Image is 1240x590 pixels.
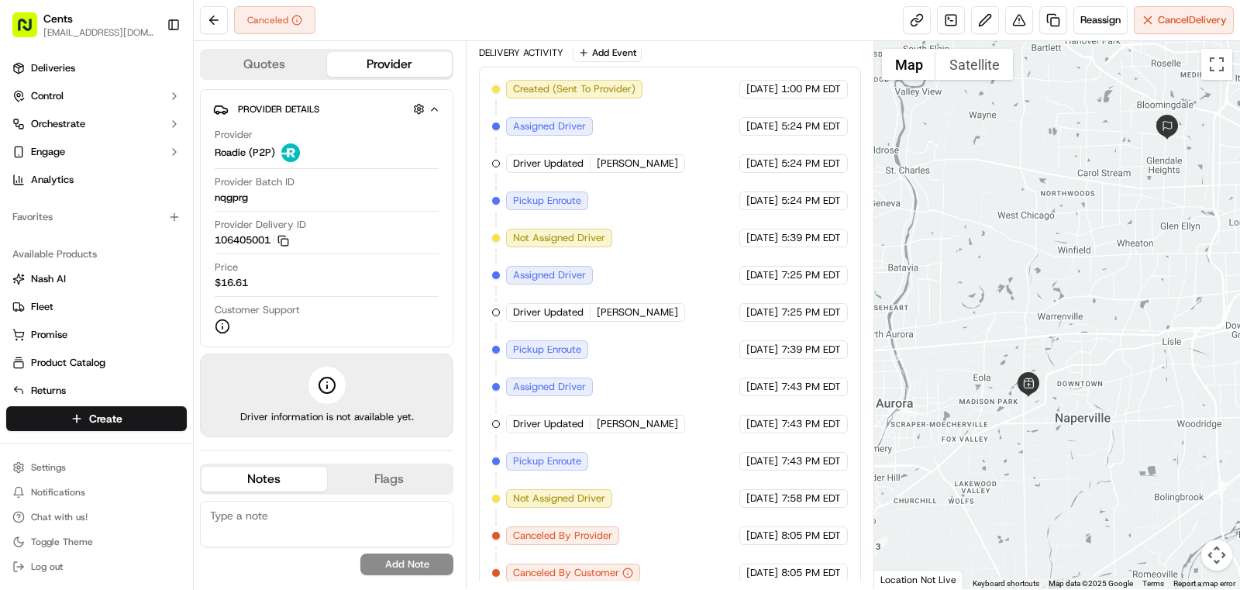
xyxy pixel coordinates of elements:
span: Driver Updated [513,157,584,171]
span: Cancel Delivery [1158,13,1227,27]
span: 8:05 PM EDT [781,566,841,580]
span: Provider [215,128,253,142]
span: Fleet [31,300,53,314]
a: 💻API Documentation [125,340,255,367]
button: Product Catalog [6,350,187,375]
span: 5:24 PM EDT [781,194,841,208]
a: Promise [12,328,181,342]
span: [PERSON_NAME] [597,417,678,431]
button: Canceled [234,6,315,34]
div: Favorites [6,205,187,229]
button: Promise [6,323,187,347]
span: Reassign [1080,13,1121,27]
span: Nash AI [31,272,66,286]
a: Nash AI [12,272,181,286]
button: Toggle fullscreen view [1201,49,1232,80]
button: Cents[EMAIL_ADDRESS][DOMAIN_NAME] [6,6,160,43]
span: Log out [31,561,63,573]
span: Assigned Driver [513,380,586,394]
span: $16.61 [215,276,248,290]
input: Got a question? Start typing here... [40,99,279,116]
img: 1736555255976-a54dd68f-1ca7-489b-9aae-adbdc363a1c4 [15,147,43,175]
button: Start new chat [263,152,282,171]
a: Analytics [6,167,187,192]
span: 1:00 PM EDT [781,82,841,96]
a: Powered byPylon [109,383,188,395]
span: Provider Batch ID [215,175,294,189]
img: 1736555255976-a54dd68f-1ca7-489b-9aae-adbdc363a1c4 [31,282,43,295]
button: Notes [201,467,327,492]
a: Report a map error [1173,579,1235,588]
span: Returns [31,384,66,398]
button: Provider Details [213,96,440,122]
span: [DATE] [746,157,778,171]
div: Location Not Live [874,570,963,589]
div: Available Products [6,242,187,267]
span: Promise [31,328,67,342]
button: 106405001 [215,233,289,247]
span: Created (Sent To Provider) [513,82,635,96]
span: [DATE] [746,119,778,133]
span: [DATE] [137,281,169,294]
button: Log out [6,556,187,578]
button: Quotes [201,52,327,77]
div: Past conversations [15,201,104,213]
span: Assigned Driver [513,268,586,282]
span: Product Catalog [31,356,105,370]
span: 7:25 PM EDT [781,268,841,282]
button: Settings [6,457,187,478]
button: Keyboard shortcuts [973,578,1039,589]
span: 8:05 PM EDT [781,529,841,543]
span: [DATE] [746,492,778,505]
span: [DATE] [746,82,778,96]
span: [DATE] [746,305,778,319]
button: Fleet [6,295,187,319]
span: Canceled By Provider [513,529,612,543]
span: Toggle Theme [31,536,93,548]
a: Deliveries [6,56,187,81]
button: Show satellite imagery [936,49,1013,80]
span: Not Assigned Driver [513,492,605,505]
span: 5:24 PM EDT [781,157,841,171]
span: nqgprg [215,191,248,205]
span: Driver Updated [513,417,584,431]
div: We're available if you need us! [70,163,213,175]
button: Notifications [6,481,187,503]
span: 7:39 PM EDT [781,343,841,357]
p: Welcome 👋 [15,61,282,86]
span: [DATE] [746,529,778,543]
button: Show street map [882,49,936,80]
div: Start new chat [70,147,254,163]
a: Terms (opens in new tab) [1142,579,1164,588]
span: 5:39 PM EDT [781,231,841,245]
span: [PERSON_NAME] [48,281,126,294]
span: Analytics [31,173,74,187]
span: Roadie (P2P) [215,146,275,160]
button: Cents [43,11,73,26]
button: CancelDelivery [1134,6,1234,34]
span: Driver information is not available yet. [240,410,414,424]
span: Assigned Driver [513,119,586,133]
button: [EMAIL_ADDRESS][DOMAIN_NAME] [43,26,154,39]
span: 7:25 PM EDT [781,305,841,319]
span: Notifications [31,486,85,499]
img: Jack Harpster [15,225,40,250]
span: [PERSON_NAME] [597,305,678,319]
span: • [129,240,134,252]
button: Provider [327,52,453,77]
span: Customer Support [215,303,300,317]
span: Knowledge Base [31,346,119,361]
div: 💻 [131,347,143,360]
span: Pickup Enroute [513,343,581,357]
span: Create [89,411,122,426]
button: Flags [327,467,453,492]
span: Pickup Enroute [513,454,581,468]
button: Control [6,84,187,109]
button: Toggle Theme [6,531,187,553]
a: Returns [12,384,181,398]
span: Provider Delivery ID [215,218,306,232]
img: Google [878,569,929,589]
div: Delivery Activity [479,47,563,59]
